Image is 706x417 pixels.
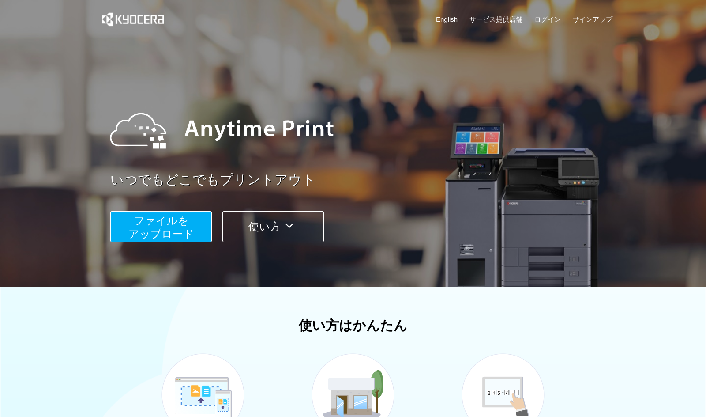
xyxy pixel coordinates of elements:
[469,15,522,24] a: サービス提供店舗
[222,211,324,242] button: 使い方
[436,15,458,24] a: English
[573,15,612,24] a: サインアップ
[110,171,618,190] a: いつでもどこでもプリントアウト
[128,215,194,240] span: ファイルを ​​アップロード
[534,15,561,24] a: ログイン
[110,211,212,242] button: ファイルを​​アップロード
